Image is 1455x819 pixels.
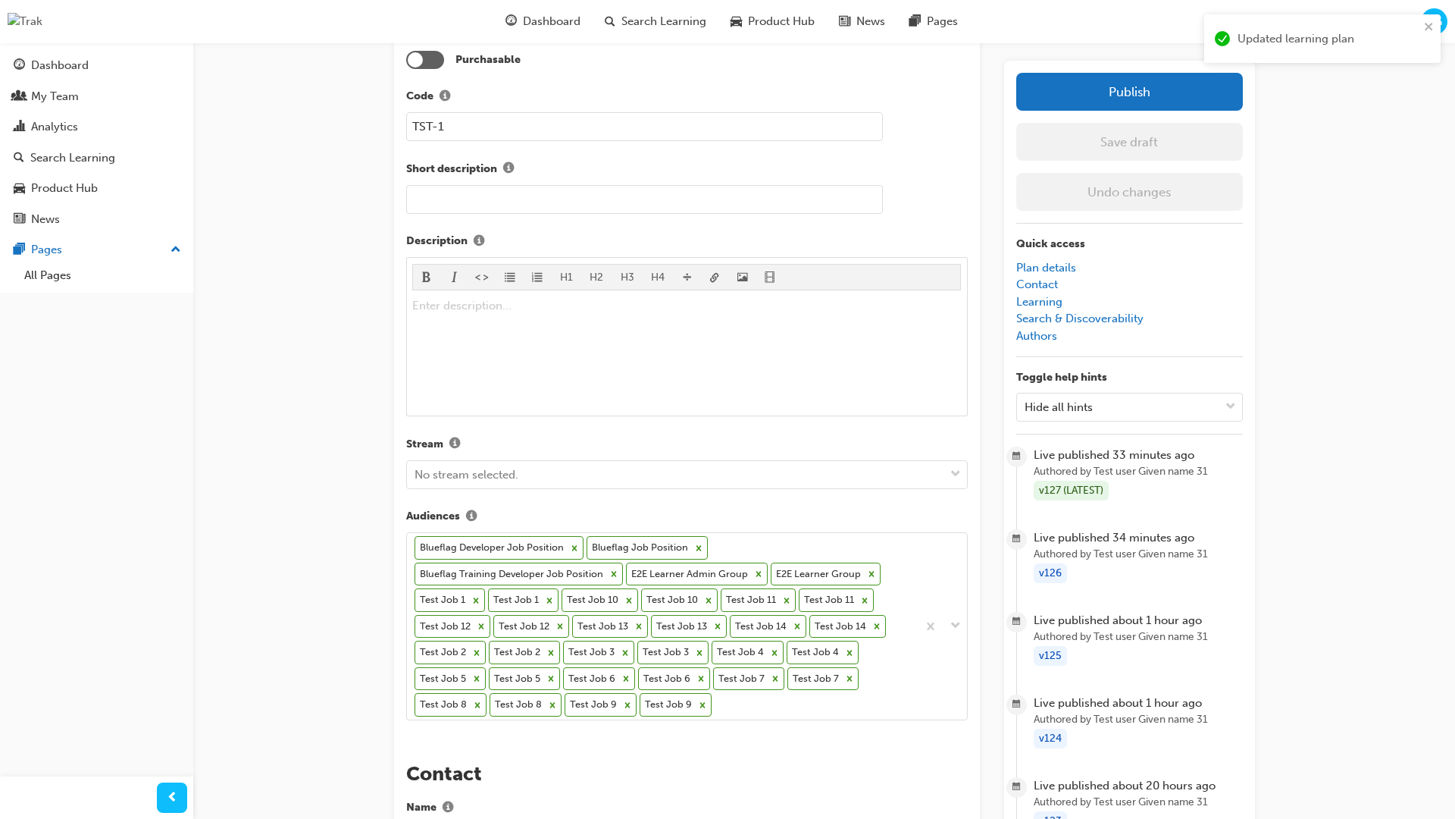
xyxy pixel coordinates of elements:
div: E2E Learner Group [771,563,863,585]
button: H2 [581,265,612,290]
span: down-icon [950,617,961,636]
span: guage-icon [14,59,25,73]
div: Test Job 12 [494,616,552,638]
span: people-icon [14,90,25,104]
div: v125 [1034,646,1067,667]
span: divider-icon [682,272,693,285]
div: v126 [1034,563,1067,584]
a: Search Learning [6,144,187,172]
span: News [856,13,885,30]
span: down-icon [1225,397,1236,417]
span: Authored by Test user Given name 31 [1034,546,1242,563]
a: All Pages [18,264,187,287]
div: Updated learning plan [1238,30,1419,48]
button: close [1424,20,1435,38]
button: Save draft [1016,123,1243,161]
div: v124 [1034,729,1067,749]
span: calendar-icon [1012,447,1021,466]
span: Search Learning [621,13,706,30]
div: My Team [31,88,79,105]
span: down-icon [950,465,961,485]
button: divider-icon [674,265,702,290]
button: Pages [6,236,187,264]
div: Test Job 8 [490,694,544,716]
span: format_italic-icon [449,272,460,285]
div: Search Learning [30,149,115,167]
button: format_monospace-icon [468,265,496,290]
span: pages-icon [909,12,921,31]
div: Test Job 7 [788,668,841,690]
label: Code [406,87,968,107]
button: H1 [552,265,582,290]
button: H3 [612,265,643,290]
div: Test Job 5 [490,668,543,690]
div: Blueflag Training Developer Job Position [415,563,605,585]
a: news-iconNews [827,6,897,37]
button: Stream [443,435,466,454]
button: Publish [1016,73,1243,111]
a: News [6,206,187,234]
a: car-iconProduct Hub [718,6,827,37]
span: search-icon [605,12,615,31]
span: calendar-icon [1012,778,1021,797]
button: Name [436,799,459,818]
span: calendar-icon [1012,695,1021,714]
span: info-icon [443,802,453,815]
button: video-icon [756,265,784,290]
div: v127 (LATEST) [1034,481,1109,501]
a: search-iconSearch Learning [593,6,718,37]
span: video-icon [765,272,775,285]
div: No stream selected. [415,466,518,484]
div: Test Job 10 [642,589,700,611]
div: Test Job 7 [714,668,767,690]
div: Test Job 14 [810,616,868,638]
a: Learning [1016,295,1062,309]
div: Dashboard [31,57,89,74]
div: Hide all hints [1025,398,1093,416]
div: Test Job 5 [415,668,468,690]
div: Test Job 13 [652,616,709,638]
a: pages-iconPages [897,6,970,37]
button: image-icon [729,265,757,290]
label: Stream [406,435,968,454]
span: link-icon [709,272,720,285]
div: Test Job 3 [638,642,691,664]
span: car-icon [731,12,742,31]
div: Product Hub [31,180,98,197]
button: H4 [643,265,674,290]
div: Test Job 10 [562,589,621,611]
span: Authored by Test user Given name 31 [1034,629,1242,646]
div: Test Job 4 [787,642,841,664]
a: Analytics [6,113,187,141]
span: info-icon [440,91,450,104]
p: Toggle help hints [1016,369,1243,387]
label: Purchasable [455,52,521,69]
div: Test Job 1 [489,589,541,611]
span: Live published about 20 hours ago [1034,777,1242,795]
button: link-icon [701,265,729,290]
span: info-icon [466,511,477,524]
span: Audiences [406,508,460,526]
span: pages-icon [14,243,25,257]
div: Test Job 6 [639,668,693,690]
a: guage-iconDashboard [493,6,593,37]
span: car-icon [14,182,25,196]
div: Test Job 2 [415,642,468,664]
span: Live published about 1 hour ago [1034,612,1242,629]
img: Trak [8,13,42,30]
div: Test Job 1 [415,589,468,611]
span: format_ul-icon [505,272,515,285]
span: up-icon [171,240,181,260]
div: Test Job 14 [731,616,789,638]
button: Code [433,87,456,107]
span: Authored by Test user Given name 31 [1034,711,1242,729]
div: News [31,211,60,228]
span: info-icon [474,236,484,249]
div: Blueflag Job Position [587,537,690,559]
span: news-icon [839,12,850,31]
span: guage-icon [505,12,517,31]
div: Test Job 3 [564,642,617,664]
h2: Contact [406,762,968,786]
button: format_ul-icon [496,265,524,290]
